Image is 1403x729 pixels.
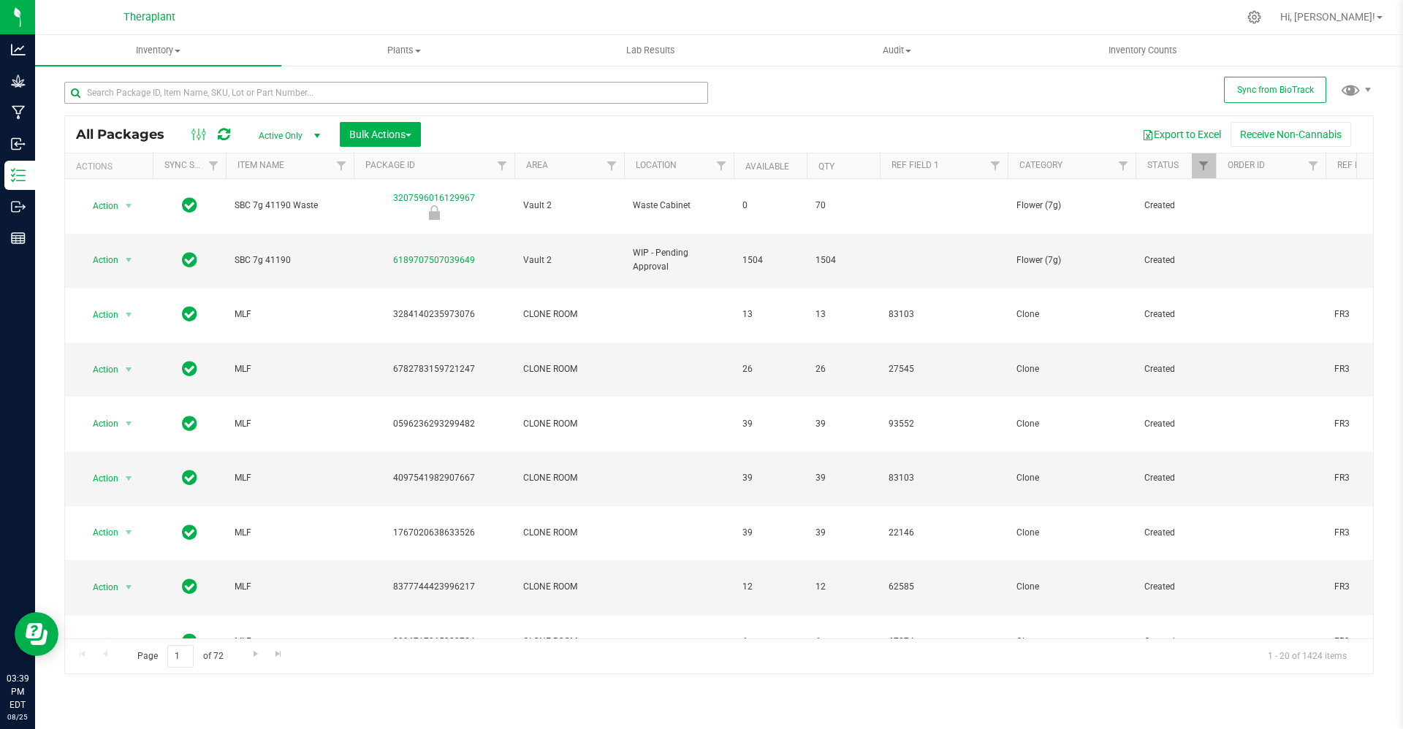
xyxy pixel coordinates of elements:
p: 03:39 PM EDT [7,672,28,711]
div: 8377744423996217 [351,580,517,594]
span: Created [1144,526,1207,540]
span: Action [80,522,119,543]
a: Filter [984,153,1008,178]
div: 3096717965333784 [351,635,517,649]
span: Created [1144,580,1207,594]
span: 39 [815,526,871,540]
span: Page of 72 [125,645,235,668]
span: Vault 2 [523,199,615,213]
span: CLONE ROOM [523,362,615,376]
span: Clone [1016,308,1127,321]
span: CLONE ROOM [523,635,615,649]
span: Clone [1016,362,1127,376]
div: 0596236293299482 [351,417,517,431]
span: 39 [742,471,798,485]
button: Receive Non-Cannabis [1231,122,1351,147]
span: 39 [742,526,798,540]
span: Action [80,413,119,434]
a: Area [526,160,548,170]
span: In Sync [182,359,197,379]
input: Search Package ID, Item Name, SKU, Lot or Part Number... [64,82,708,104]
a: Filter [1111,153,1136,178]
span: 39 [742,417,798,431]
span: In Sync [182,631,197,652]
span: 26 [815,362,871,376]
button: Bulk Actions [340,122,421,147]
a: Plants [281,35,528,66]
inline-svg: Manufacturing [11,105,26,120]
a: Order Id [1228,160,1265,170]
span: Plants [282,44,527,57]
span: Created [1144,308,1207,321]
a: Item Name [237,160,284,170]
span: In Sync [182,576,197,597]
span: select [120,196,138,216]
span: 83103 [889,471,999,485]
span: CLONE ROOM [523,308,615,321]
span: Vault 2 [523,253,615,267]
span: MLF [235,526,345,540]
span: In Sync [182,250,197,270]
a: Lab Results [528,35,774,66]
span: CLONE ROOM [523,417,615,431]
span: Action [80,468,119,489]
a: Ref Field 2 [1337,160,1385,170]
a: Filter [1301,153,1326,178]
span: Hi, [PERSON_NAME]! [1280,11,1375,23]
a: Available [745,161,789,172]
span: select [120,305,138,325]
span: SBC 7g 41190 [235,253,345,267]
div: 3284140235973076 [351,308,517,321]
span: Theraplant [123,11,175,23]
a: Category [1019,160,1062,170]
a: Go to the next page [245,645,266,665]
span: select [120,359,138,380]
a: Filter [330,153,354,178]
inline-svg: Reports [11,231,26,245]
span: Action [80,305,119,325]
a: Inventory Counts [1020,35,1266,66]
span: Clone [1016,526,1127,540]
span: In Sync [182,467,197,488]
span: MLF [235,471,345,485]
a: Inventory [35,35,281,66]
span: Created [1144,253,1207,267]
a: Filter [1192,153,1216,178]
span: Action [80,359,119,380]
span: Clone [1016,580,1127,594]
span: select [120,468,138,489]
div: Actions [76,161,147,172]
span: 13 [742,308,798,321]
span: Created [1144,471,1207,485]
span: Action [80,577,119,598]
span: Inventory Counts [1089,44,1197,57]
a: Qty [818,161,834,172]
span: 27545 [889,362,999,376]
span: In Sync [182,413,197,434]
span: select [120,632,138,652]
span: select [120,577,138,598]
span: 1504 [815,253,871,267]
a: 6189707507039649 [393,255,475,265]
span: Created [1144,362,1207,376]
button: Sync from BioTrack [1224,77,1326,103]
span: Audit [775,44,1019,57]
span: 13 [815,308,871,321]
span: 22146 [889,526,999,540]
div: 6782783159721247 [351,362,517,376]
span: 6 [815,635,871,649]
span: 67874 [889,635,999,649]
span: Inventory [35,44,281,57]
span: 39 [815,471,871,485]
a: 3207596016129967 [393,193,475,203]
span: CLONE ROOM [523,526,615,540]
span: 0 [742,199,798,213]
inline-svg: Grow [11,74,26,88]
div: 4097541982907667 [351,471,517,485]
inline-svg: Analytics [11,42,26,57]
span: select [120,413,138,434]
inline-svg: Inbound [11,137,26,151]
span: Lab Results [607,44,695,57]
span: Action [80,250,119,270]
a: Audit [774,35,1020,66]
